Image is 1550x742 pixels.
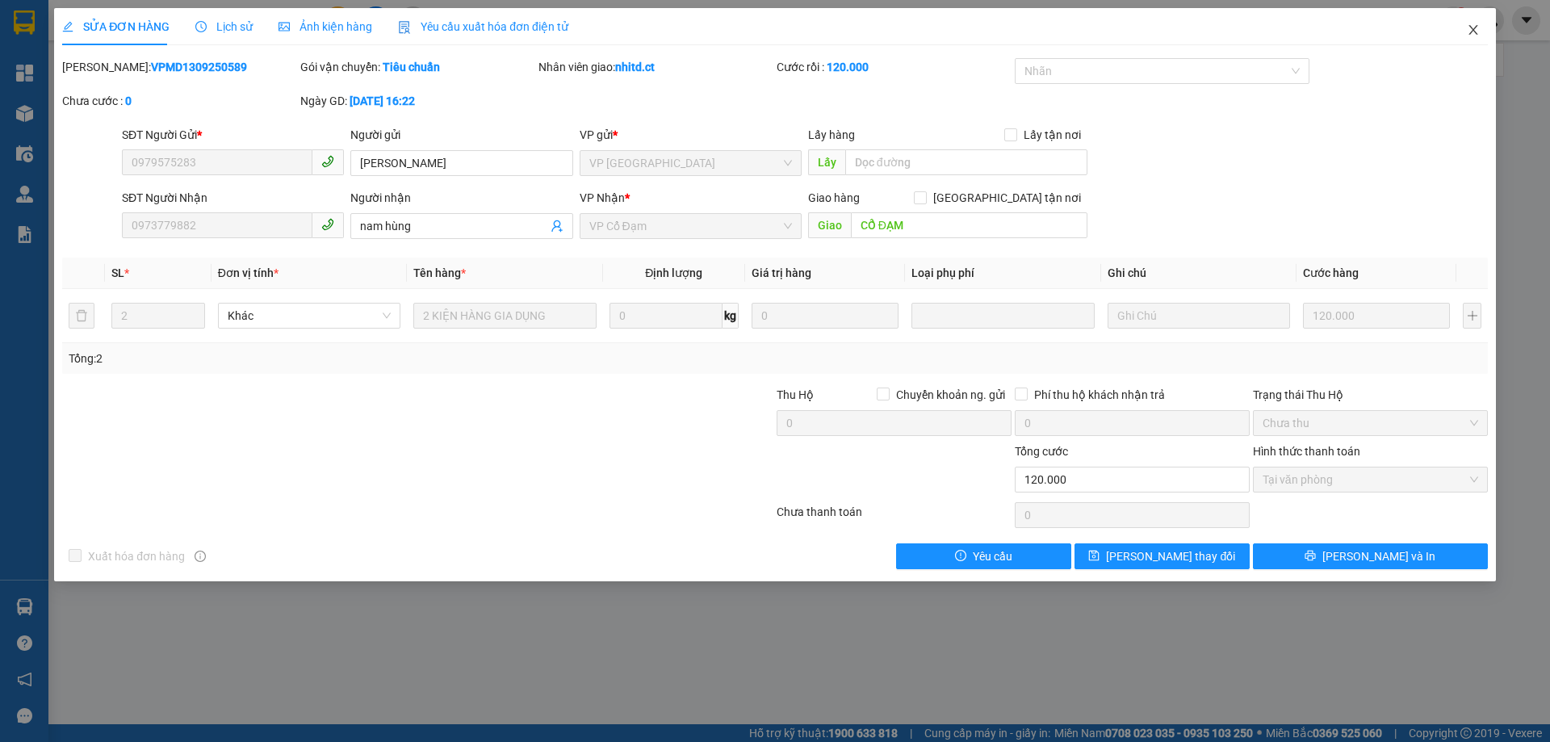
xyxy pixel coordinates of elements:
span: Lấy tận nơi [1017,126,1087,144]
div: Gói vận chuyển: [300,58,535,76]
span: close [1467,23,1480,36]
button: plus [1463,303,1481,329]
span: [GEOGRAPHIC_DATA] tận nơi [927,189,1087,207]
span: Ảnh kiện hàng [279,20,372,33]
span: [PERSON_NAME] và In [1322,547,1435,565]
div: Trạng thái Thu Hộ [1253,386,1488,404]
span: Tổng cước [1015,445,1068,458]
button: delete [69,303,94,329]
input: VD: Bàn, Ghế [413,303,596,329]
span: Lấy hàng [808,128,855,141]
span: Cước hàng [1303,266,1359,279]
span: [PERSON_NAME] thay đổi [1106,547,1235,565]
div: SĐT Người Nhận [122,189,344,207]
div: VP gửi [580,126,802,144]
span: printer [1305,550,1316,563]
input: 0 [1303,303,1450,329]
div: Cước rồi : [777,58,1012,76]
img: icon [398,21,411,34]
span: Đơn vị tính [218,266,279,279]
span: Giá trị hàng [752,266,811,279]
div: [PERSON_NAME]: [62,58,297,76]
span: Giao [808,212,851,238]
b: Tiêu chuẩn [383,61,440,73]
span: kg [723,303,739,329]
button: printer[PERSON_NAME] và In [1253,543,1488,569]
span: SỬA ĐƠN HÀNG [62,20,170,33]
span: Chưa thu [1263,411,1478,435]
span: Tại văn phòng [1263,467,1478,492]
span: Chuyển khoản ng. gửi [890,386,1012,404]
span: exclamation-circle [955,550,966,563]
b: 120.000 [827,61,869,73]
span: Phí thu hộ khách nhận trả [1028,386,1171,404]
input: Dọc đường [845,149,1087,175]
span: user-add [551,220,563,233]
span: SL [111,266,124,279]
input: Ghi Chú [1108,303,1290,329]
span: info-circle [195,551,206,562]
b: [DATE] 16:22 [350,94,415,107]
th: Ghi chú [1101,258,1297,289]
span: Xuất hóa đơn hàng [82,547,191,565]
button: exclamation-circleYêu cầu [896,543,1071,569]
input: Dọc đường [851,212,1087,238]
div: Chưa thanh toán [775,503,1013,531]
b: 0 [125,94,132,107]
b: nhitd.ct [615,61,655,73]
div: Tổng: 2 [69,350,598,367]
span: Tên hàng [413,266,466,279]
span: Lịch sử [195,20,253,33]
input: 0 [752,303,899,329]
div: Ngày GD: [300,92,535,110]
button: Close [1451,8,1496,53]
div: Người gửi [350,126,572,144]
span: Yêu cầu [973,547,1012,565]
span: clock-circle [195,21,207,32]
span: phone [321,218,334,231]
th: Loại phụ phí [905,258,1100,289]
button: save[PERSON_NAME] thay đổi [1075,543,1250,569]
span: phone [321,155,334,168]
label: Hình thức thanh toán [1253,445,1360,458]
b: VPMD1309250589 [151,61,247,73]
span: Định lượng [645,266,702,279]
div: Chưa cước : [62,92,297,110]
span: Khác [228,304,391,328]
div: SĐT Người Gửi [122,126,344,144]
span: save [1088,550,1100,563]
span: Thu Hộ [777,388,814,401]
span: VP Nhận [580,191,625,204]
span: Giao hàng [808,191,860,204]
span: Yêu cầu xuất hóa đơn điện tử [398,20,568,33]
span: edit [62,21,73,32]
span: Lấy [808,149,845,175]
span: VP Cổ Đạm [589,214,792,238]
div: Nhân viên giao: [538,58,773,76]
span: picture [279,21,290,32]
span: VP Mỹ Đình [589,151,792,175]
div: Người nhận [350,189,572,207]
